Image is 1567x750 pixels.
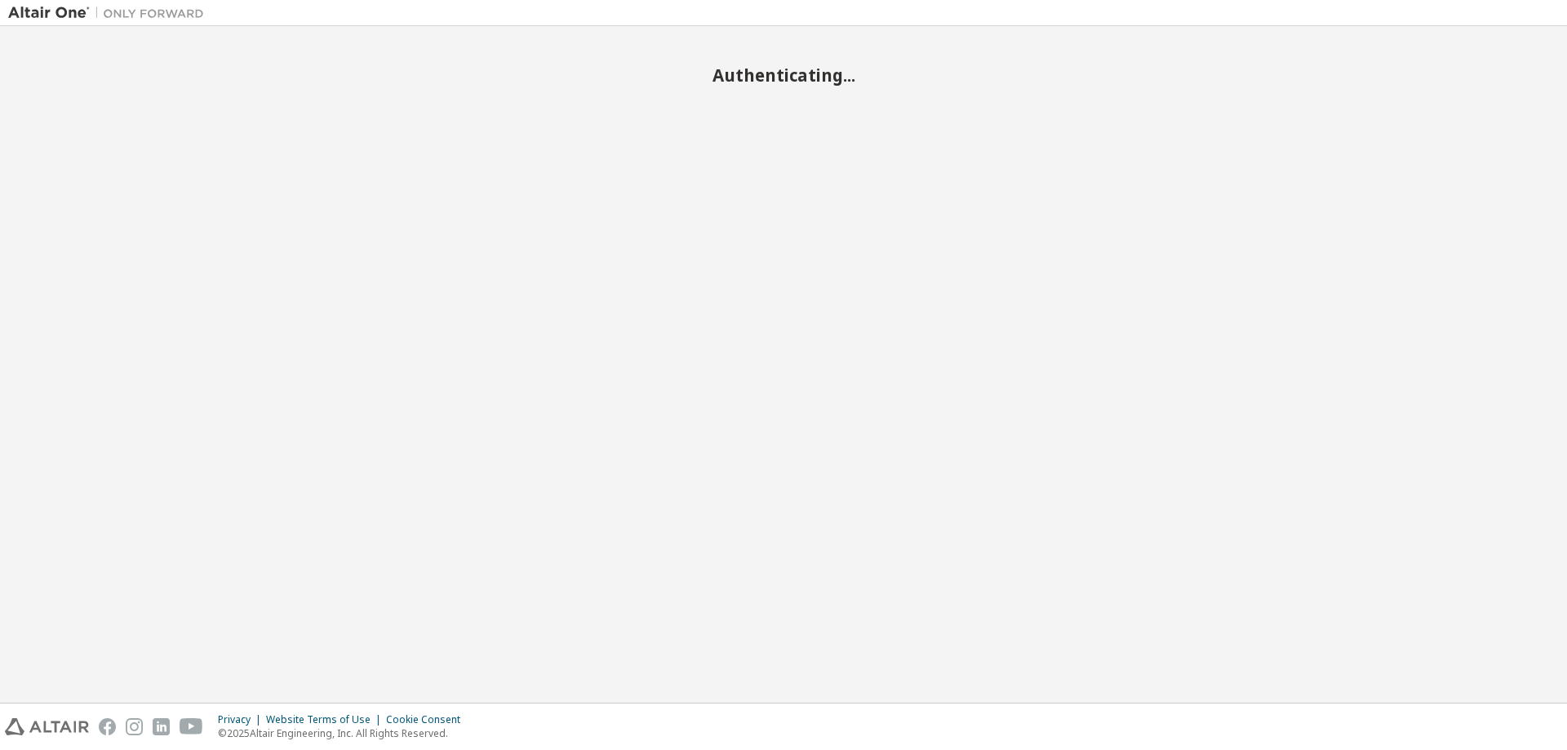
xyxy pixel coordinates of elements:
div: Cookie Consent [386,713,470,726]
img: instagram.svg [126,718,143,735]
div: Website Terms of Use [266,713,386,726]
h2: Authenticating... [8,64,1559,86]
div: Privacy [218,713,266,726]
img: Altair One [8,5,212,21]
img: youtube.svg [180,718,203,735]
p: © 2025 Altair Engineering, Inc. All Rights Reserved. [218,726,470,740]
img: altair_logo.svg [5,718,89,735]
img: linkedin.svg [153,718,170,735]
img: facebook.svg [99,718,116,735]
